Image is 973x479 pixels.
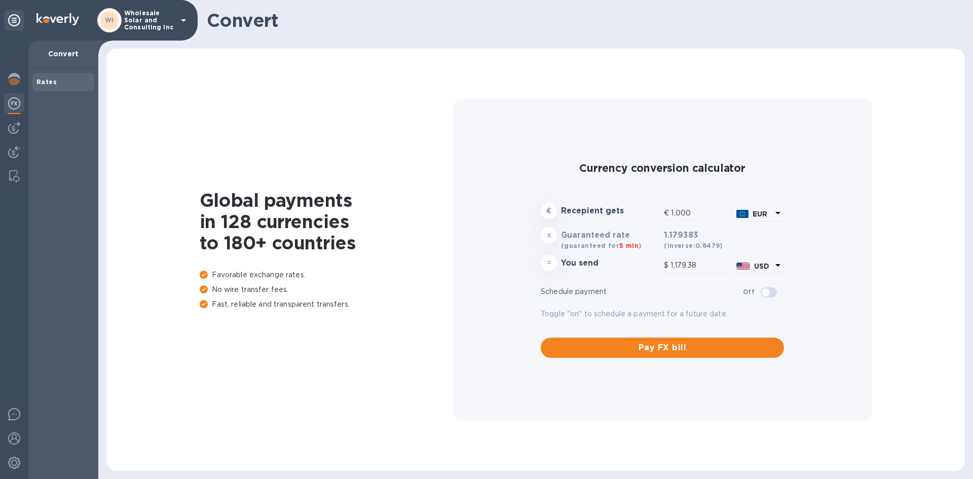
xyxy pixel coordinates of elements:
img: Logo [36,13,79,25]
div: = [541,255,557,271]
img: Foreign exchange [8,97,20,109]
input: Amount [670,258,732,273]
h2: Currency conversion calculator [541,162,784,174]
p: Fast, reliable and transparent transfers. [200,299,453,310]
h3: Recepient gets [561,206,660,216]
input: Amount [671,206,732,221]
div: € [664,206,671,221]
div: Unpin categories [4,10,24,30]
strong: € [546,207,551,215]
div: x [541,227,557,243]
span: 5 min [619,242,639,249]
b: (inverse: 0.8479 ) [664,242,723,249]
img: USD [736,263,750,270]
h3: You send [561,259,660,268]
h3: 1.179383 [664,231,784,240]
p: Wholesale Solar and Consulting Inc [124,10,175,31]
h3: Guaranteed rate [561,231,660,240]
b: WI [105,16,114,24]
b: Off [743,288,755,296]
span: Pay FX bill [549,342,776,354]
b: Rates [36,78,57,86]
p: No wire transfer fees. [200,284,453,295]
p: Convert [36,49,90,59]
b: EUR [753,210,767,218]
h1: Convert [207,10,957,31]
p: Schedule payment [541,286,743,297]
h1: Global payments in 128 currencies to 180+ countries [200,190,453,253]
div: $ [664,258,670,273]
b: USD [754,262,769,270]
b: (guaranteed for ) [561,242,642,249]
p: Toggle "on" to schedule a payment for a future date. [541,309,784,319]
button: Pay FX bill [541,338,784,358]
p: Favorable exchange rates. [200,270,453,280]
